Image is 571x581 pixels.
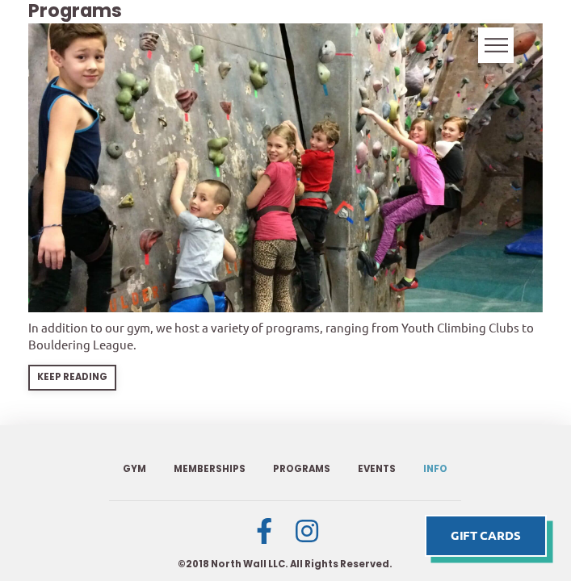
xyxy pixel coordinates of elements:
[358,465,396,474] span: Events
[409,451,461,488] a: Info
[28,319,542,353] div: In addition to our gym, we host a variety of programs, ranging from Youth Climbing Clubs to Bould...
[259,451,344,488] a: Programs
[123,465,146,474] span: Gym
[109,451,160,488] a: Gym
[344,451,409,488] a: Events
[37,373,107,382] span: Keep Reading
[178,558,393,571] div: ©2018 North Wall LLC. All Rights Reserved.
[273,465,330,474] span: Programs
[174,465,246,474] span: Memberships
[160,451,259,488] a: Memberships
[423,465,447,474] span: Info
[478,27,514,63] div: Toggle Off Canvas Content
[28,365,116,391] a: Keep Reading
